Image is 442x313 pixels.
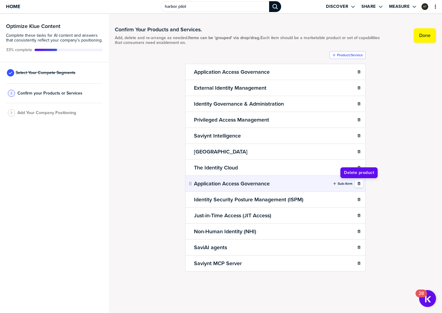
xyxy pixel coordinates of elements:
[185,64,366,80] li: Application Access Governance
[115,36,380,45] span: Add, delete and re-arrange as needed. Each item should be a marketable product or set of capabili...
[414,28,436,43] button: Done
[193,84,268,92] h2: External Identity Management
[193,259,243,268] h2: Saviynt MCP Server
[11,110,12,115] span: 3
[115,26,380,33] h1: Confirm Your Products and Services.
[193,211,272,220] h2: Just-in-Time Access (JIT Access)
[193,227,257,236] h2: Non-Human Identity (NHI)
[193,147,249,156] h2: [GEOGRAPHIC_DATA]
[419,290,436,307] button: Open Resource Center, 28 new notifications
[269,1,281,12] div: Search Klue
[193,243,228,252] h2: SaviAI agents
[361,4,376,9] label: Share
[185,175,366,192] li: Application Access GovernanceSub-Item
[344,170,374,176] span: Delete product
[193,163,239,172] h2: The Identity Cloud
[185,223,366,240] li: Non-Human Identity (NHI)
[330,51,366,59] button: Product/Service
[161,1,269,12] input: Search Klue
[17,91,82,96] span: Confirm your Products or Services
[185,160,366,176] li: The Identity Cloud
[16,70,75,75] span: Select Your Compete Segments
[193,100,285,108] h2: Identity Governance & Administration
[185,191,366,208] li: Identity Security Posture Management (ISPM)
[185,80,366,96] li: External Identity Management
[193,195,305,204] h2: Identity Security Posture Management (ISPM)
[17,110,76,115] span: Add Your Company Positioning
[193,68,271,76] h2: Application Access Governance
[185,255,366,271] li: Saviynt MCP Server
[193,132,242,140] h2: Saviynt Intelligence
[337,53,363,57] label: Product/Service
[185,128,366,144] li: Saviynt Intelligence
[185,96,366,112] li: Identity Governance & Administration
[422,4,428,9] img: d4cd14ab8eb2eb91e4ff96e77041a61d-sml.png
[185,239,366,256] li: SaviAI agents
[6,4,20,9] span: Home
[193,179,271,188] h2: Application Access Governance
[419,293,424,301] div: 28
[421,3,429,11] a: Edit Profile
[326,4,348,9] label: Discover
[185,112,366,128] li: Privileged Access Management
[6,23,103,29] h3: Optimize Klue Content
[389,4,410,9] label: Measure
[6,48,32,52] span: Active
[185,144,366,160] li: [GEOGRAPHIC_DATA]
[338,181,352,186] label: Sub-Item
[422,3,428,10] div: Henrique Teixeira
[419,33,431,39] label: Done
[330,180,355,187] button: Sub-Item
[193,116,270,124] h2: Privileged Access Management
[6,33,103,43] span: Complete these tasks for AI content and answers that consistently reflect your company’s position...
[185,207,366,224] li: Just-in-Time Access (JIT Access)
[11,91,12,95] span: 2
[188,35,260,41] strong: Items can be 'grouped' via drop/drag.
